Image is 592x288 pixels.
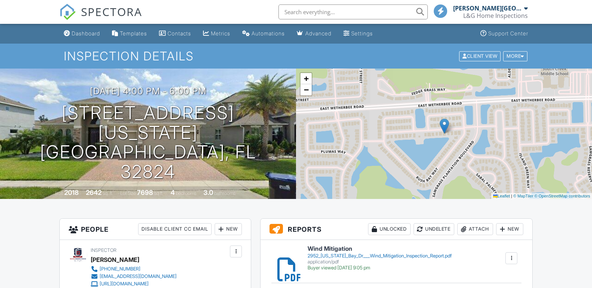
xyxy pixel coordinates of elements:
span: − [304,85,309,94]
input: Search everything... [278,4,428,19]
a: SPECTORA [59,10,142,26]
a: Wind Mitigation 2952_[US_STATE]_Bay_Dr___Wind_Mitigation_Inspection_Report.pdf application/pdf Bu... [308,246,452,270]
a: Leaflet [493,194,510,198]
div: 2018 [64,189,79,196]
h1: [STREET_ADDRESS][US_STATE] [GEOGRAPHIC_DATA], FL 32824 [12,103,284,182]
div: Metrics [211,30,230,37]
div: 4 [171,189,175,196]
span: Built [55,190,63,196]
a: Support Center [477,27,531,41]
h1: Inspection Details [64,50,528,63]
div: Attach [457,223,493,235]
h3: People [60,219,251,240]
a: © OpenStreetMap contributors [535,194,590,198]
img: The Best Home Inspection Software - Spectora [59,4,76,20]
span: SPECTORA [81,4,142,19]
div: Contacts [168,30,191,37]
span: Inspector [91,247,116,253]
span: bedrooms [176,190,196,196]
span: sq.ft. [154,190,163,196]
div: [PERSON_NAME][GEOGRAPHIC_DATA] [453,4,522,12]
img: Marker [440,118,449,134]
div: Unlocked [368,223,411,235]
div: Support Center [488,30,528,37]
h3: [DATE] 4:00 pm - 6:00 pm [90,86,206,96]
div: 2642 [86,189,102,196]
div: Undelete [414,223,454,235]
span: | [511,194,512,198]
div: Automations [252,30,285,37]
a: Client View [458,53,502,58]
div: Buyer viewed [DATE] 9:05 pm [308,265,452,271]
div: New [496,223,523,235]
h6: Wind Mitigation [308,246,452,252]
span: + [304,74,309,83]
div: Client View [459,51,501,61]
span: bathrooms [214,190,236,196]
div: Disable Client CC Email [138,223,212,235]
a: © MapTiler [513,194,533,198]
a: Advanced [294,27,334,41]
div: L&G Home Inspections [463,12,528,19]
a: Metrics [200,27,233,41]
div: 3.0 [203,189,213,196]
a: [EMAIL_ADDRESS][DOMAIN_NAME] [91,273,177,280]
div: [PHONE_NUMBER] [100,266,140,272]
div: [URL][DOMAIN_NAME] [100,281,149,287]
div: Settings [351,30,373,37]
div: application/pdf [308,259,452,265]
div: More [503,51,527,61]
div: New [215,223,242,235]
div: [EMAIL_ADDRESS][DOMAIN_NAME] [100,273,177,279]
a: [URL][DOMAIN_NAME] [91,280,177,288]
div: 7698 [137,189,153,196]
a: Settings [340,27,376,41]
a: Dashboard [61,27,103,41]
a: [PHONE_NUMBER] [91,265,177,273]
div: Advanced [305,30,331,37]
span: Lot Size [120,190,136,196]
div: Templates [120,30,147,37]
span: sq. ft. [103,190,113,196]
a: Zoom out [300,84,312,95]
div: [PERSON_NAME] [91,254,139,265]
a: Zoom in [300,73,312,84]
div: 2952_[US_STATE]_Bay_Dr___Wind_Mitigation_Inspection_Report.pdf [308,253,452,259]
a: Contacts [156,27,194,41]
h3: Reports [261,219,532,240]
a: Automations (Basic) [239,27,288,41]
a: Templates [109,27,150,41]
div: Dashboard [72,30,100,37]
